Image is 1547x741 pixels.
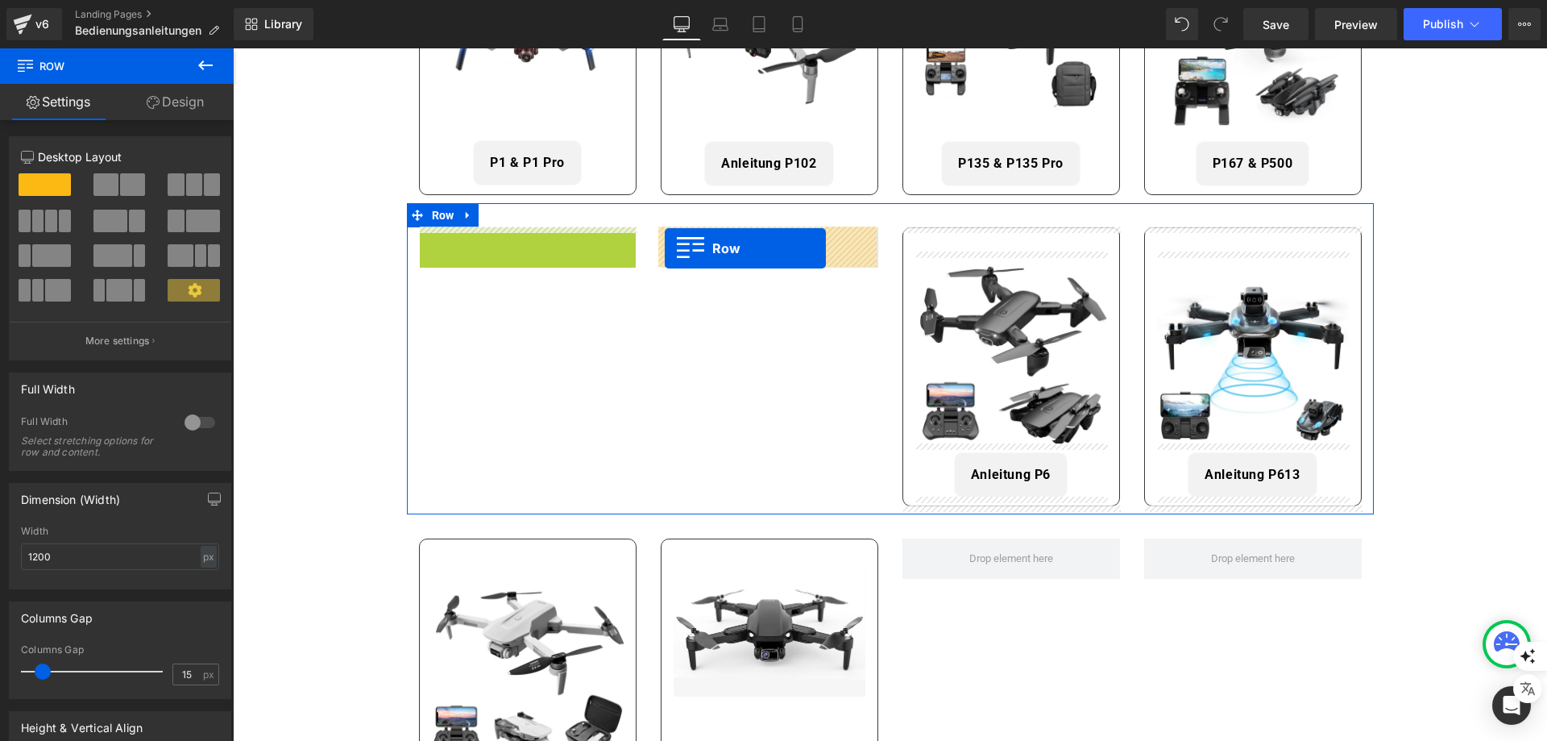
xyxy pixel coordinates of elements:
[488,106,583,125] span: Anleitung P102
[264,17,302,31] span: Library
[778,8,817,40] a: Mobile
[924,204,1116,396] img: Drohne P613 480x480
[6,8,62,40] a: v6
[1166,8,1198,40] button: Undo
[16,48,177,84] span: Row
[682,204,874,396] img: Drohne P6 480x480
[1315,8,1397,40] a: Preview
[21,148,219,165] p: Desktop Layout
[201,546,217,568] div: px
[1334,16,1378,33] span: Preview
[257,105,332,124] span: P1 & P1 Pro
[708,93,848,138] a: P135 & P135 Pro
[980,106,1060,125] span: P167 & P500
[21,435,166,458] div: Select stretching options for row and content.
[662,8,701,40] a: Desktop
[21,543,219,570] input: auto
[10,322,230,360] button: More settings
[963,93,1077,138] a: P167 & P500
[21,373,75,396] div: Full Width
[21,644,219,656] div: Columns Gap
[471,93,600,138] a: Anleitung P102
[740,8,778,40] a: Tablet
[75,24,201,37] span: Bedienungsanleitungen
[32,14,52,35] div: v6
[738,417,818,436] span: Anleitung P6
[199,515,391,707] img: Drohne P8 480x480
[225,155,246,179] a: Expand / Collapse
[955,404,1084,449] a: Anleitung P613
[75,8,234,21] a: Landing Pages
[203,669,217,680] span: px
[1423,18,1463,31] span: Publish
[195,155,226,179] span: Row
[234,8,313,40] a: New Library
[21,484,120,506] div: Dimension (Width)
[21,602,93,625] div: Columns Gap
[1508,8,1541,40] button: More
[721,404,835,449] a: Anleitung P6
[1492,686,1531,725] div: Open Intercom Messenger
[725,106,831,125] span: P135 & P135 Pro
[21,526,219,537] div: Width
[441,515,632,648] img: Drohne P900 480x480
[1404,8,1502,40] button: Publish
[701,8,740,40] a: Laptop
[1205,8,1237,40] button: Redo
[972,417,1067,436] span: Anleitung P613
[240,92,349,137] a: P1 & P1 Pro
[21,712,143,735] div: Height & Vertical Align
[1263,16,1289,33] span: Save
[117,84,234,120] a: Design
[85,334,150,348] p: More settings
[21,415,168,432] div: Full Width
